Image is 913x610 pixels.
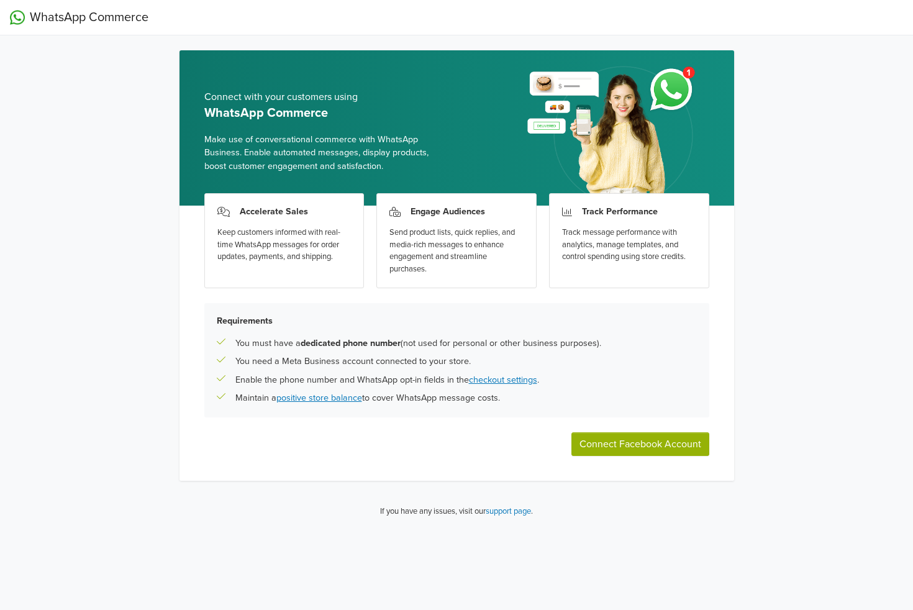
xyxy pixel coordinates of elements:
[204,133,447,173] span: Make use of conversational commerce with WhatsApp Business. Enable automated messages, display pr...
[571,432,709,456] button: Connect Facebook Account
[204,106,447,121] h5: WhatsApp Commerce
[10,10,25,25] img: WhatsApp
[235,337,601,350] p: You must have a (not used for personal or other business purposes).
[380,506,533,518] p: If you have any issues, visit our .
[204,91,447,103] h5: Connect with your customers using
[517,59,709,206] img: whatsapp_setup_banner
[276,393,362,403] a: positive store balance
[389,227,524,275] div: Send product lists, quick replies, and media-rich messages to enhance engagement and streamline p...
[235,391,500,405] p: Maintain a to cover WhatsApp message costs.
[235,355,471,368] p: You need a Meta Business account connected to your store.
[562,227,696,263] div: Track message performance with analytics, manage templates, and control spending using store cred...
[240,206,308,217] h3: Accelerate Sales
[486,506,531,516] a: support page
[30,8,148,27] span: WhatsApp Commerce
[301,338,401,348] b: dedicated phone number
[217,227,352,263] div: Keep customers informed with real-time WhatsApp messages for order updates, payments, and shipping.
[582,206,658,217] h3: Track Performance
[235,373,539,387] p: Enable the phone number and WhatsApp opt-in fields in the .
[469,375,537,385] a: checkout settings
[411,206,485,217] h3: Engage Audiences
[217,316,697,326] h5: Requirements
